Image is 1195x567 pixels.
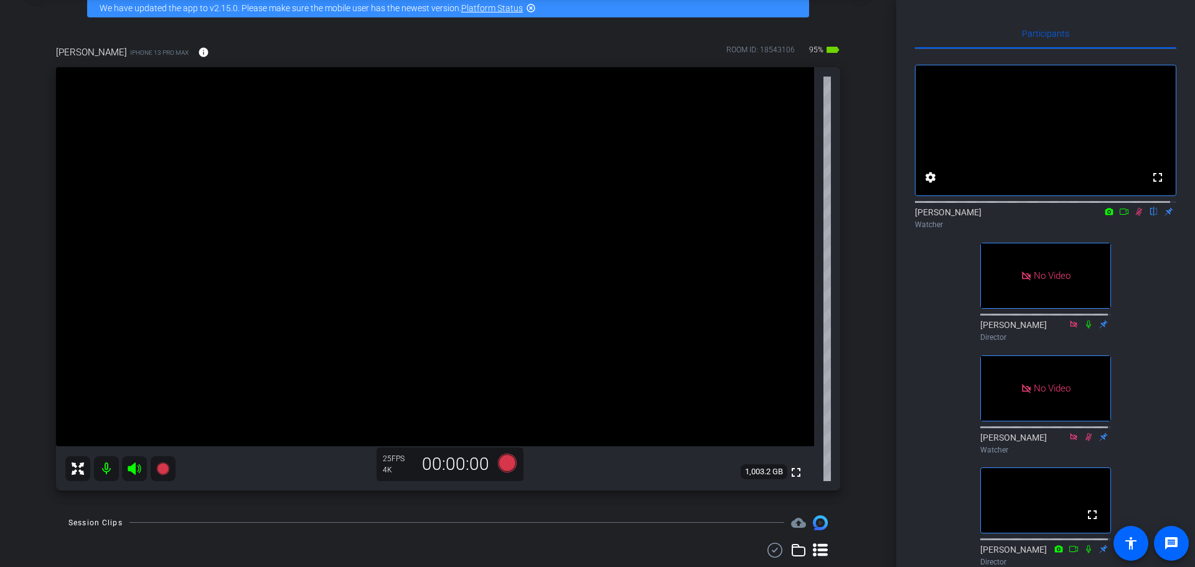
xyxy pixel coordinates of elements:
[1085,507,1100,522] mat-icon: fullscreen
[383,465,414,475] div: 4K
[923,170,938,185] mat-icon: settings
[980,444,1111,456] div: Watcher
[980,332,1111,343] div: Director
[68,517,123,529] div: Session Clips
[807,40,825,60] span: 95%
[791,515,806,530] mat-icon: cloud_upload
[813,515,828,530] img: Session clips
[461,3,523,13] a: Platform Status
[791,515,806,530] span: Destinations for your clips
[741,464,787,479] span: 1,003.2 GB
[1022,29,1069,38] span: Participants
[1034,270,1071,281] span: No Video
[198,47,209,58] mat-icon: info
[1123,536,1138,551] mat-icon: accessibility
[1164,536,1179,551] mat-icon: message
[130,48,189,57] span: iPhone 13 Pro Max
[825,42,840,57] mat-icon: battery_std
[1146,205,1161,217] mat-icon: flip
[915,206,1176,230] div: [PERSON_NAME]
[526,3,536,13] mat-icon: highlight_off
[980,431,1111,456] div: [PERSON_NAME]
[414,454,497,475] div: 00:00:00
[56,45,127,59] span: [PERSON_NAME]
[383,454,414,464] div: 25
[915,219,1176,230] div: Watcher
[789,465,804,480] mat-icon: fullscreen
[980,319,1111,343] div: [PERSON_NAME]
[1034,382,1071,393] span: No Video
[391,454,405,463] span: FPS
[1150,170,1165,185] mat-icon: fullscreen
[726,44,795,62] div: ROOM ID: 18543106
